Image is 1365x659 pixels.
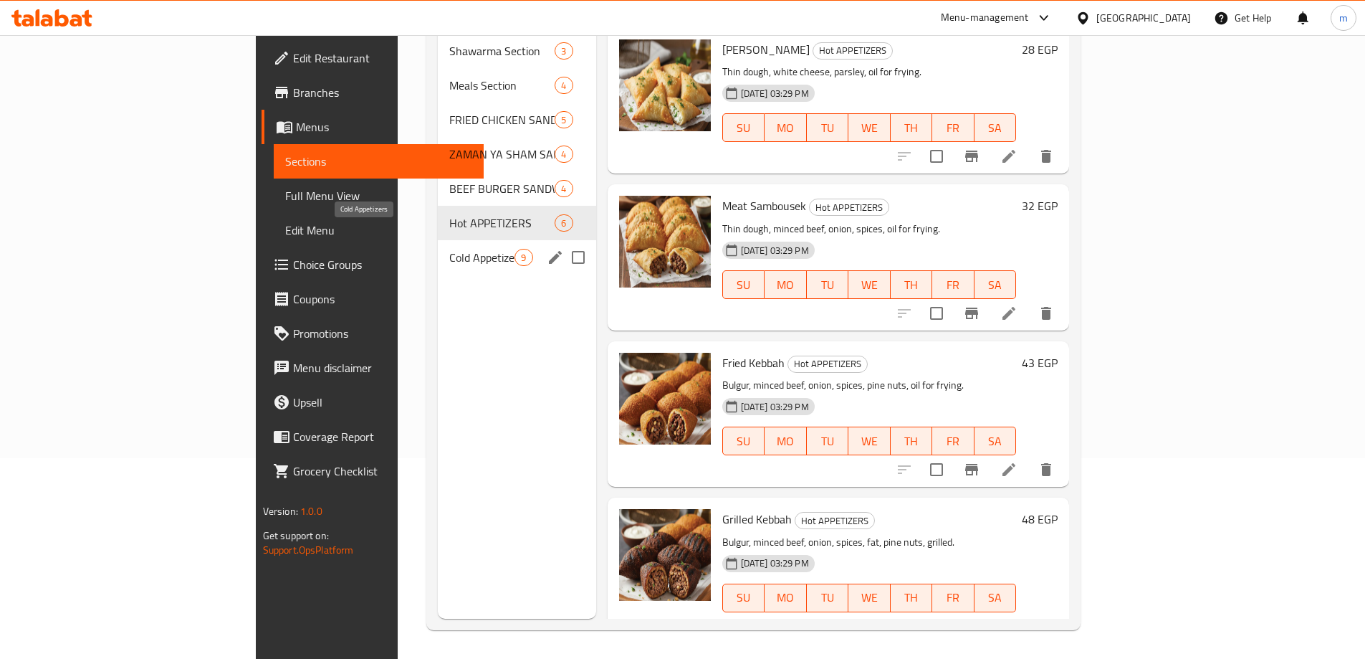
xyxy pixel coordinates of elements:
span: Hot APPETIZERS [810,199,889,216]
a: Choice Groups [262,247,484,282]
a: Edit menu item [1000,148,1017,165]
button: WE [848,270,891,299]
span: WE [854,275,885,295]
button: TH [891,584,933,612]
div: Hot APPETIZERS [449,214,555,232]
span: [DATE] 03:29 PM [735,400,815,414]
span: SU [729,587,759,608]
span: Edit Restaurant [293,49,472,67]
button: FR [932,427,974,455]
button: MO [765,427,807,455]
span: Coverage Report [293,428,472,445]
div: FRIED CHICKEN SANDWICH5 [438,103,595,137]
span: 1.0.0 [300,502,322,521]
div: Cold Appetizers9edit [438,240,595,275]
span: Promotions [293,325,472,342]
a: Promotions [262,316,484,351]
button: WE [848,584,891,612]
span: Edit Menu [285,222,472,239]
span: SA [980,275,1011,295]
button: Branch-specific-item [954,296,989,331]
span: WE [854,431,885,452]
span: SU [729,118,759,138]
span: TH [896,118,927,138]
a: Grocery Checklist [262,454,484,488]
img: Cheese Sambousek [619,39,711,131]
a: Sections [274,144,484,179]
span: SU [729,275,759,295]
span: SA [980,118,1011,138]
button: delete [1029,610,1063,644]
div: items [514,249,532,266]
img: Fried Kebbah [619,353,711,445]
button: FR [932,270,974,299]
span: [DATE] 03:29 PM [735,244,815,257]
button: TU [807,427,849,455]
span: Grocery Checklist [293,463,472,480]
a: Branches [262,75,484,110]
span: [DATE] 03:29 PM [735,556,815,570]
button: delete [1029,139,1063,174]
button: MO [765,584,807,612]
div: Hot APPETIZERS [787,356,868,373]
span: Select to update [921,455,952,485]
button: SA [974,113,1017,142]
span: Shawarma Section [449,42,555,60]
button: TU [807,584,849,612]
h6: 32 EGP [1022,196,1058,216]
button: Branch-specific-item [954,139,989,174]
button: delete [1029,452,1063,487]
button: WE [848,427,891,455]
span: Meat Sambousek [722,195,806,217]
button: SU [722,113,765,142]
span: 4 [555,182,572,196]
div: Hot APPETIZERS6 [438,206,595,240]
span: WE [854,118,885,138]
span: Fried Kebbah [722,352,785,374]
span: Select to update [921,141,952,171]
span: [DATE] 03:29 PM [735,87,815,100]
div: ZAMAN YA SHAM SANDWICHES4 [438,137,595,171]
span: Select to update [921,612,952,642]
span: FR [938,431,969,452]
span: Hot APPETIZERS [813,42,892,59]
span: 4 [555,79,572,93]
span: 6 [555,217,572,230]
button: SU [722,270,765,299]
p: Bulgur, minced beef, onion, spices, fat, pine nuts, grilled. [722,534,1017,551]
a: Edit Menu [274,213,484,247]
img: Meat Sambousek [619,196,711,288]
button: MO [765,270,807,299]
div: [GEOGRAPHIC_DATA] [1096,10,1191,26]
button: SA [974,584,1017,612]
button: SA [974,427,1017,455]
span: WE [854,587,885,608]
span: MO [770,275,801,295]
div: items [555,180,573,197]
span: MO [770,431,801,452]
h6: 48 EGP [1022,509,1058,529]
button: SU [722,427,765,455]
button: SA [974,270,1017,299]
span: TU [813,587,843,608]
span: TU [813,431,843,452]
div: items [555,77,573,94]
span: Menus [296,118,472,136]
div: Hot APPETIZERS [795,512,875,529]
a: Menu disclaimer [262,351,484,385]
span: SU [729,431,759,452]
button: WE [848,113,891,142]
span: Coupons [293,290,472,308]
span: Get support on: [263,526,329,545]
span: ZAMAN YA SHAM SANDWICHES [449,146,555,163]
button: TH [891,113,933,142]
span: Menu disclaimer [293,359,472,376]
span: SA [980,431,1011,452]
div: BEEF BURGER SANDWICH4 [438,171,595,206]
span: Sections [285,153,472,170]
div: Hot APPETIZERS [809,199,889,216]
span: Grilled Kebbah [722,508,792,530]
span: 9 [515,251,532,265]
span: [PERSON_NAME] [722,39,810,60]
